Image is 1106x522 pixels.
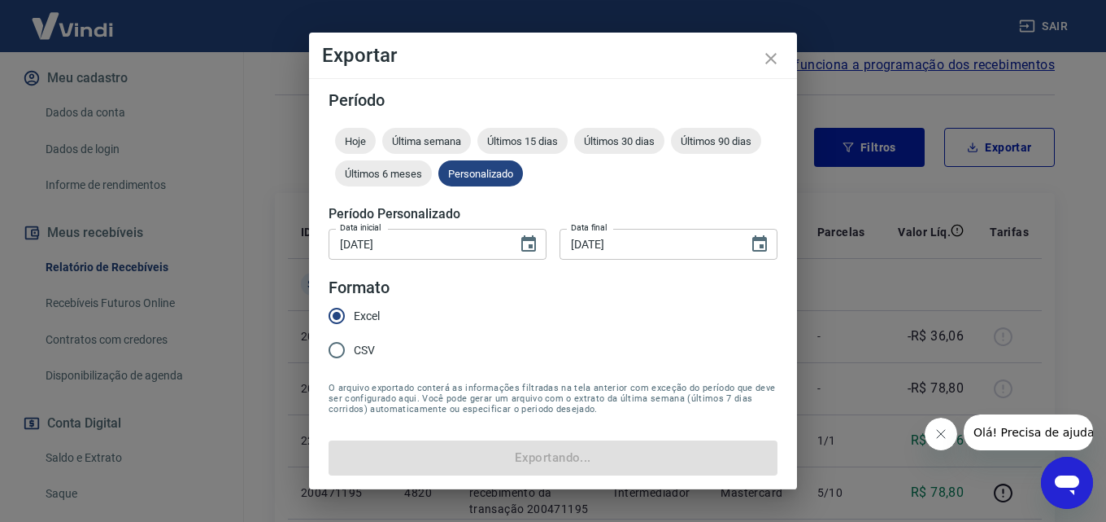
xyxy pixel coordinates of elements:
iframe: Mensagem da empresa [964,415,1093,450]
span: Personalizado [438,168,523,180]
span: Hoje [335,135,376,147]
div: Últimos 6 meses [335,160,432,186]
span: Última semana [382,135,471,147]
div: Última semana [382,128,471,154]
button: close [751,39,790,78]
iframe: Fechar mensagem [925,418,957,450]
h5: Período [329,92,777,108]
div: Hoje [335,128,376,154]
span: CSV [354,342,375,359]
h5: Período Personalizado [329,206,777,222]
button: Choose date, selected date is 16 de jul de 2025 [512,228,545,261]
span: O arquivo exportado conterá as informações filtradas na tela anterior com exceção do período que ... [329,383,777,415]
span: Últimos 15 dias [477,135,568,147]
div: Últimos 90 dias [671,128,761,154]
iframe: Botão para abrir a janela de mensagens [1041,457,1093,509]
span: Últimos 30 dias [574,135,664,147]
button: Choose date, selected date is 15 de ago de 2025 [743,228,776,261]
div: Últimos 30 dias [574,128,664,154]
input: DD/MM/YYYY [329,229,506,259]
label: Data final [571,222,607,234]
div: Personalizado [438,160,523,186]
span: Últimos 6 meses [335,168,432,180]
span: Excel [354,308,380,325]
span: Olá! Precisa de ajuda? [10,11,137,24]
label: Data inicial [340,222,381,234]
h4: Exportar [322,46,784,65]
input: DD/MM/YYYY [560,229,737,259]
span: Últimos 90 dias [671,135,761,147]
legend: Formato [329,276,390,300]
div: Últimos 15 dias [477,128,568,154]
